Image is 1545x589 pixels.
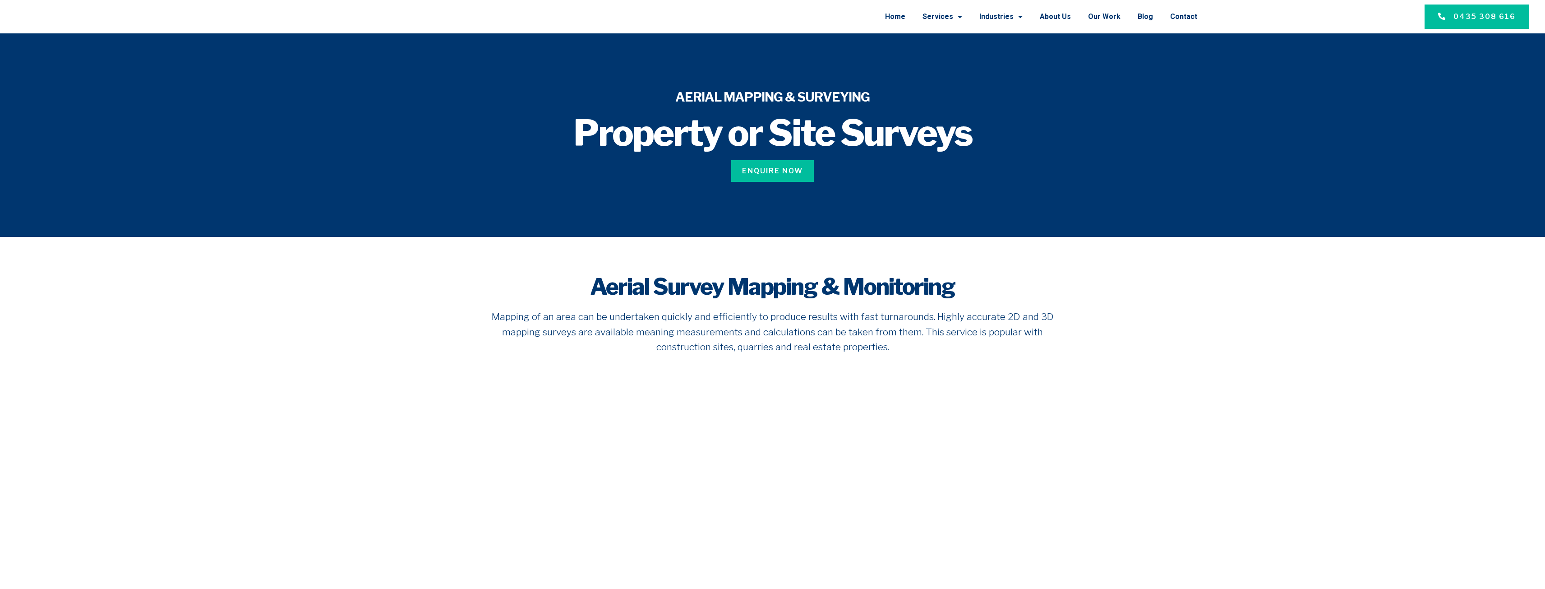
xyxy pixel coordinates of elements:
span: 0435 308 616 [1453,11,1516,22]
h2: Aerial Survey Mapping & Monitoring [489,273,1057,300]
a: Home [885,5,905,28]
a: Blog [1138,5,1153,28]
a: About Us [1040,5,1071,28]
span: Enquire Now [742,166,803,176]
nav: Menu [256,5,1197,28]
img: Final-Logo copy [82,7,176,27]
a: Industries [979,5,1023,28]
a: 0435 308 616 [1425,5,1529,29]
h4: AERIAL MAPPING & SURVEYING [503,88,1042,106]
a: Services [922,5,962,28]
a: Contact [1170,5,1197,28]
p: Mapping of an area can be undertaken quickly and efficiently to produce results with fast turnaro... [489,309,1057,355]
h1: Property or Site Surveys [503,115,1042,151]
a: Our Work [1088,5,1121,28]
a: Enquire Now [731,160,814,182]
